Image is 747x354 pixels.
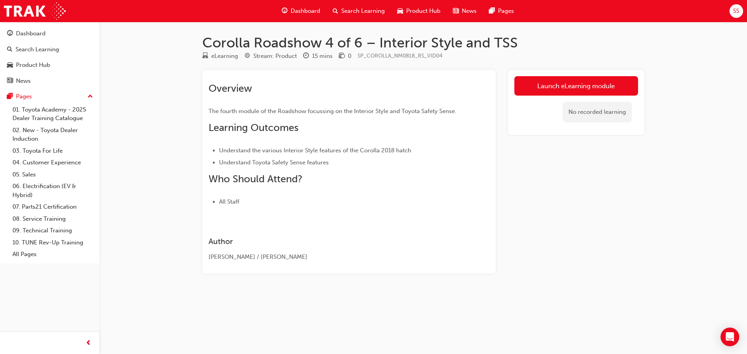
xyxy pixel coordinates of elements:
div: Stream: Product [253,52,297,61]
a: news-iconNews [447,3,483,19]
span: Understand the various Interior Style features of the Corolla 2018 hatch [219,147,411,154]
button: DashboardSearch LearningProduct HubNews [3,25,96,89]
span: Learning resource code [358,52,442,59]
span: car-icon [397,6,403,16]
a: search-iconSearch Learning [326,3,391,19]
span: clock-icon [303,53,309,60]
a: 09. Technical Training [9,225,96,237]
div: Dashboard [16,29,46,38]
span: target-icon [244,53,250,60]
span: prev-icon [86,338,91,348]
div: Price [339,51,351,61]
h1: Corolla Roadshow 4 of 6 – Interior Style and TSS [202,34,644,51]
span: SS [733,7,739,16]
span: Overview [209,82,252,94]
img: Trak [4,2,66,20]
div: eLearning [211,52,238,61]
span: news-icon [453,6,459,16]
a: pages-iconPages [483,3,520,19]
a: 08. Service Training [9,213,96,225]
a: Product Hub [3,58,96,72]
button: Pages [3,89,96,104]
span: car-icon [7,62,13,69]
span: money-icon [339,53,345,60]
div: Pages [16,92,32,101]
a: Launch eLearning module [514,76,638,96]
span: Dashboard [291,7,320,16]
span: Who Should Attend? [209,173,302,185]
a: News [3,74,96,88]
span: search-icon [7,46,12,53]
div: Type [202,51,238,61]
span: search-icon [333,6,338,16]
h3: Author [209,237,461,246]
a: All Pages [9,248,96,260]
a: car-iconProduct Hub [391,3,447,19]
span: All Staff [219,198,239,205]
a: 04. Customer Experience [9,157,96,169]
span: Learning Outcomes [209,122,298,134]
div: Stream [244,51,297,61]
span: Understand Toyota Safety Sense features [219,159,329,166]
a: 07. Parts21 Certification [9,201,96,213]
span: News [462,7,477,16]
div: Search Learning [16,45,59,54]
a: 01. Toyota Academy - 2025 Dealer Training Catalogue [9,104,96,124]
a: Dashboard [3,26,96,41]
a: 10. TUNE Rev-Up Training [9,237,96,249]
a: guage-iconDashboard [275,3,326,19]
span: The fourth module of the Roadshow focussing on the Interior Style and Toyota Safety Sense. [209,108,456,115]
span: Product Hub [406,7,440,16]
div: Product Hub [16,61,50,70]
span: learningResourceType_ELEARNING-icon [202,53,208,60]
a: 03. Toyota For Life [9,145,96,157]
span: Pages [498,7,514,16]
div: Duration [303,51,333,61]
a: 02. New - Toyota Dealer Induction [9,124,96,145]
div: News [16,77,31,85]
div: 0 [348,52,351,61]
a: 06. Electrification (EV & Hybrid) [9,180,96,201]
span: pages-icon [7,93,13,100]
div: [PERSON_NAME] / [PERSON_NAME] [209,253,461,262]
div: 15 mins [312,52,333,61]
button: SS [729,4,743,18]
div: Open Intercom Messenger [721,328,739,346]
span: pages-icon [489,6,495,16]
div: No recorded learning [563,102,632,122]
a: Search Learning [3,42,96,57]
span: up-icon [88,92,93,102]
a: 05. Sales [9,169,96,181]
span: Search Learning [341,7,385,16]
span: news-icon [7,78,13,85]
span: guage-icon [7,30,13,37]
span: guage-icon [282,6,288,16]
